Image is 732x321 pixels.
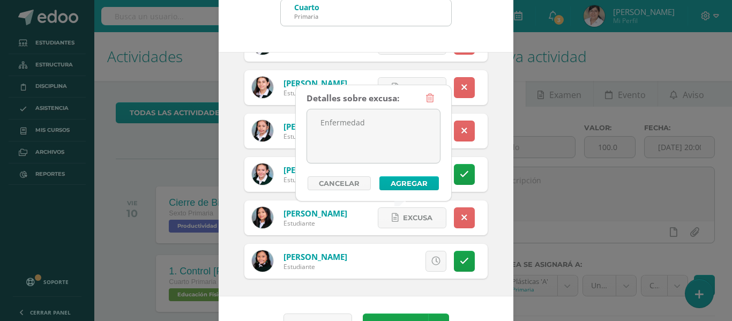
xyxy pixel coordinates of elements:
[403,208,432,228] span: Excusa
[294,12,319,20] div: Primaria
[283,175,347,184] div: Estudiante
[294,2,319,12] div: Cuarto
[283,88,347,98] div: Estudiante
[283,208,347,219] a: [PERSON_NAME]
[283,262,347,271] div: Estudiante
[252,250,273,272] img: b5e7a1c679232040f93066ee9e5347d2.png
[378,207,446,228] a: Excusa
[308,176,371,190] a: Cancelar
[283,78,347,88] a: [PERSON_NAME]
[379,176,439,190] button: Agregar
[283,121,347,132] a: [PERSON_NAME]
[283,219,347,228] div: Estudiante
[378,77,446,98] a: Excusa
[283,165,347,175] a: [PERSON_NAME]
[307,88,399,109] div: Detalles sobre excusa:
[252,77,273,98] img: 6ceb8371f51bdc0fd4a74722d82e620f.png
[252,163,273,185] img: 7cd7505f90e88a15292465fa56db8e02.png
[283,251,347,262] a: [PERSON_NAME]
[252,120,273,141] img: 2292d248dbf2ea504943055d3817dce0.png
[283,132,347,141] div: Estudiante
[403,78,432,98] span: Excusa
[252,207,273,228] img: f413c02c8e84e9095f9cb4e8220e69a7.png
